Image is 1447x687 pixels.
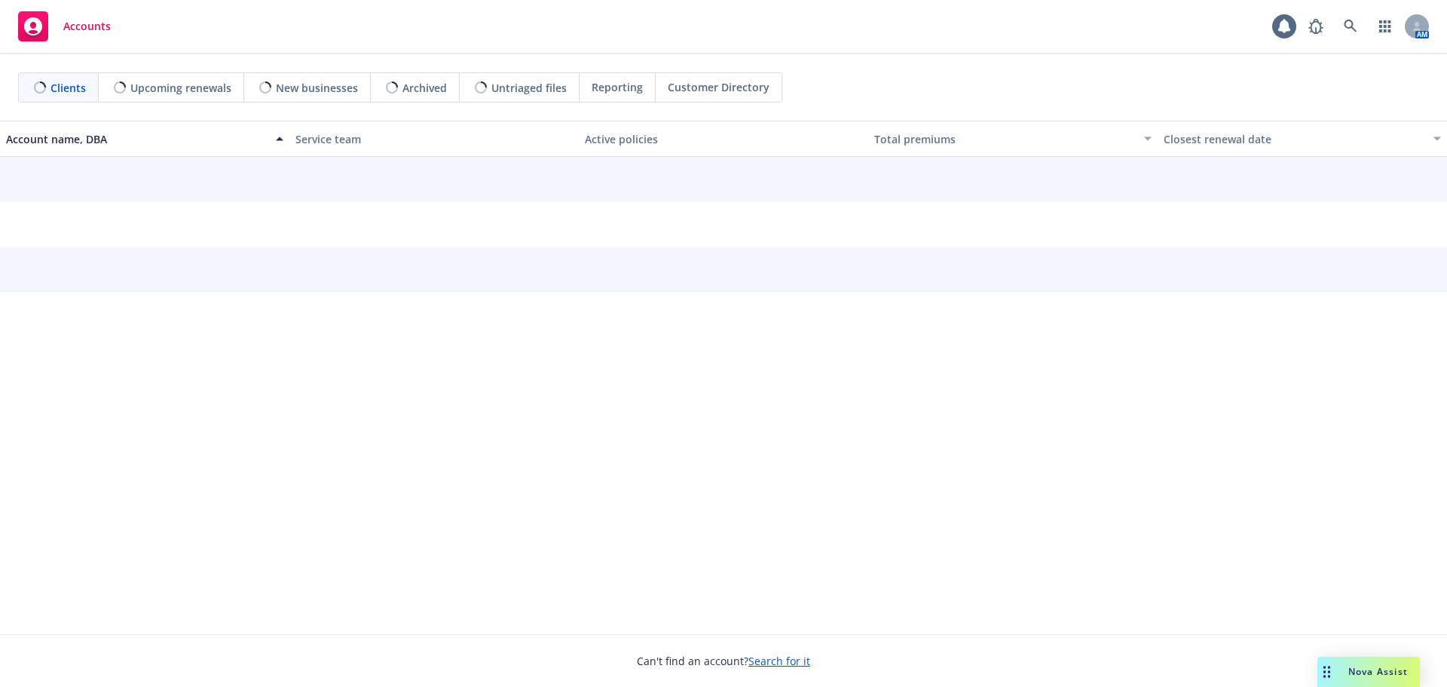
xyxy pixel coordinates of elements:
button: Closest renewal date [1158,121,1447,157]
div: Drag to move [1317,657,1336,687]
div: Total premiums [874,131,1135,147]
span: Reporting [592,79,643,95]
div: Closest renewal date [1164,131,1424,147]
button: Service team [289,121,579,157]
div: Service team [295,131,573,147]
a: Report a Bug [1301,11,1331,41]
div: Active policies [585,131,862,147]
a: Search [1335,11,1366,41]
span: Can't find an account? [637,653,810,669]
button: Total premiums [868,121,1158,157]
a: Accounts [12,5,117,48]
a: Switch app [1370,11,1400,41]
button: Active policies [579,121,868,157]
span: New businesses [276,80,358,96]
span: Nova Assist [1348,665,1408,678]
span: Customer Directory [668,79,769,95]
span: Clients [50,80,86,96]
span: Untriaged files [491,80,567,96]
span: Accounts [63,20,111,32]
div: Account name, DBA [6,131,267,147]
span: Upcoming renewals [130,80,231,96]
span: Archived [402,80,447,96]
a: Search for it [748,654,810,668]
button: Nova Assist [1317,657,1420,687]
